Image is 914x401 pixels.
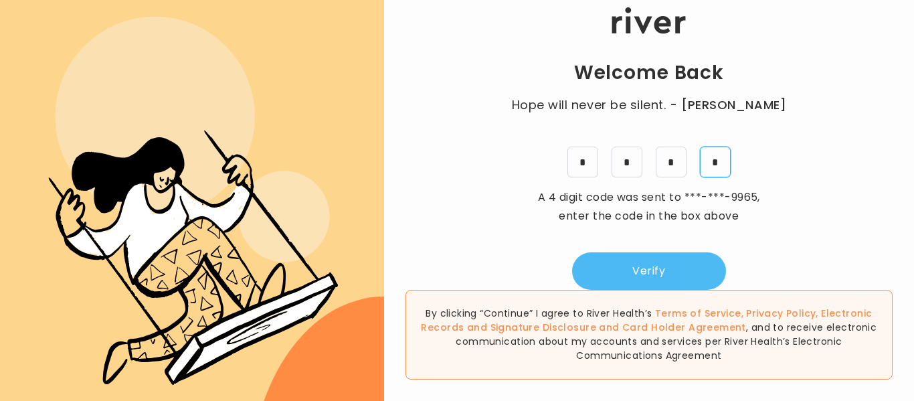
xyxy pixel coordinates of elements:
a: Card Holder Agreement [622,321,746,334]
span: , and to receive electronic communication about my accounts and services per River Health’s Elect... [456,321,877,362]
span: A 4 digit code was sent to , enter the code in the box above [538,189,760,224]
p: Hope will never be silent. [498,96,800,114]
a: Privacy Policy [746,307,816,320]
span: , , and [421,307,872,334]
button: Verify [572,252,726,290]
span: - [PERSON_NAME] [670,96,786,114]
h1: Welcome Back [574,61,724,85]
input: 2 [656,147,687,177]
div: By clicking “Continue” I agree to River Health’s [405,290,893,380]
input: 4 [612,147,642,177]
a: Electronic Records and Signature Disclosure [421,307,872,334]
input: 6 [567,147,598,177]
a: Terms of Service [655,307,741,320]
input: 7 [700,147,731,177]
